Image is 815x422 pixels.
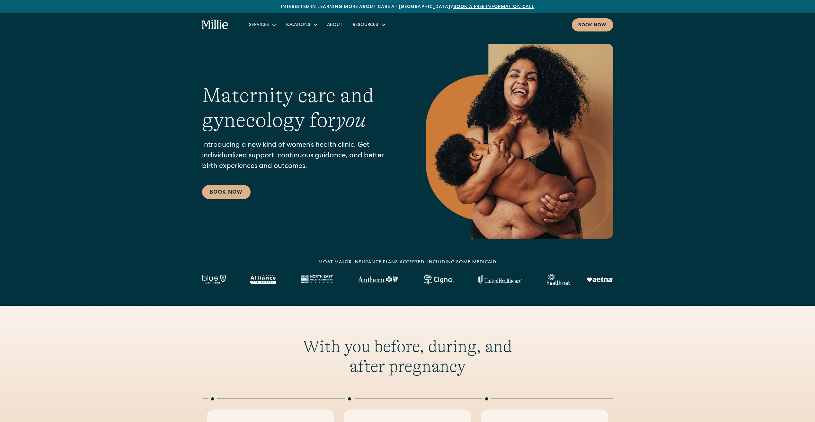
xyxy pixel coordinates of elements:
[572,18,613,31] a: Book now
[336,109,366,132] em: you
[426,44,613,239] img: Smiling mother with her baby in arms, celebrating body positivity and the nurturing bond of postp...
[318,259,496,266] div: MOST MAJOR INSURANCE PLANS ACCEPTED, INCLUDING some MEDICAID
[244,19,280,30] div: Services
[249,22,269,29] div: Services
[586,277,613,282] img: Aetna logo
[202,83,400,133] h1: Maternity care and gynecology for
[202,275,226,284] img: Blue California logo
[578,22,607,29] div: Book now
[422,274,454,285] img: Cigna logo
[353,22,378,29] div: Resources
[358,276,398,283] img: Anthem Logo
[202,20,229,30] a: home
[348,19,390,30] div: Resources
[284,337,531,377] h2: With you before, during, and after pregnancy
[322,19,348,30] a: About
[478,275,522,284] img: United Healthcare logo
[202,140,400,172] p: Introducing a new kind of women’s health clinic. Get individualized support, continuous guidance,...
[286,22,310,29] div: Locations
[250,275,276,284] img: Alameda Alliance logo
[280,19,322,30] div: Locations
[202,185,251,199] a: Book Now
[301,275,333,284] img: North East Medical Services logo
[547,274,571,285] img: Healthnet logo
[453,5,534,9] a: Book a free information call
